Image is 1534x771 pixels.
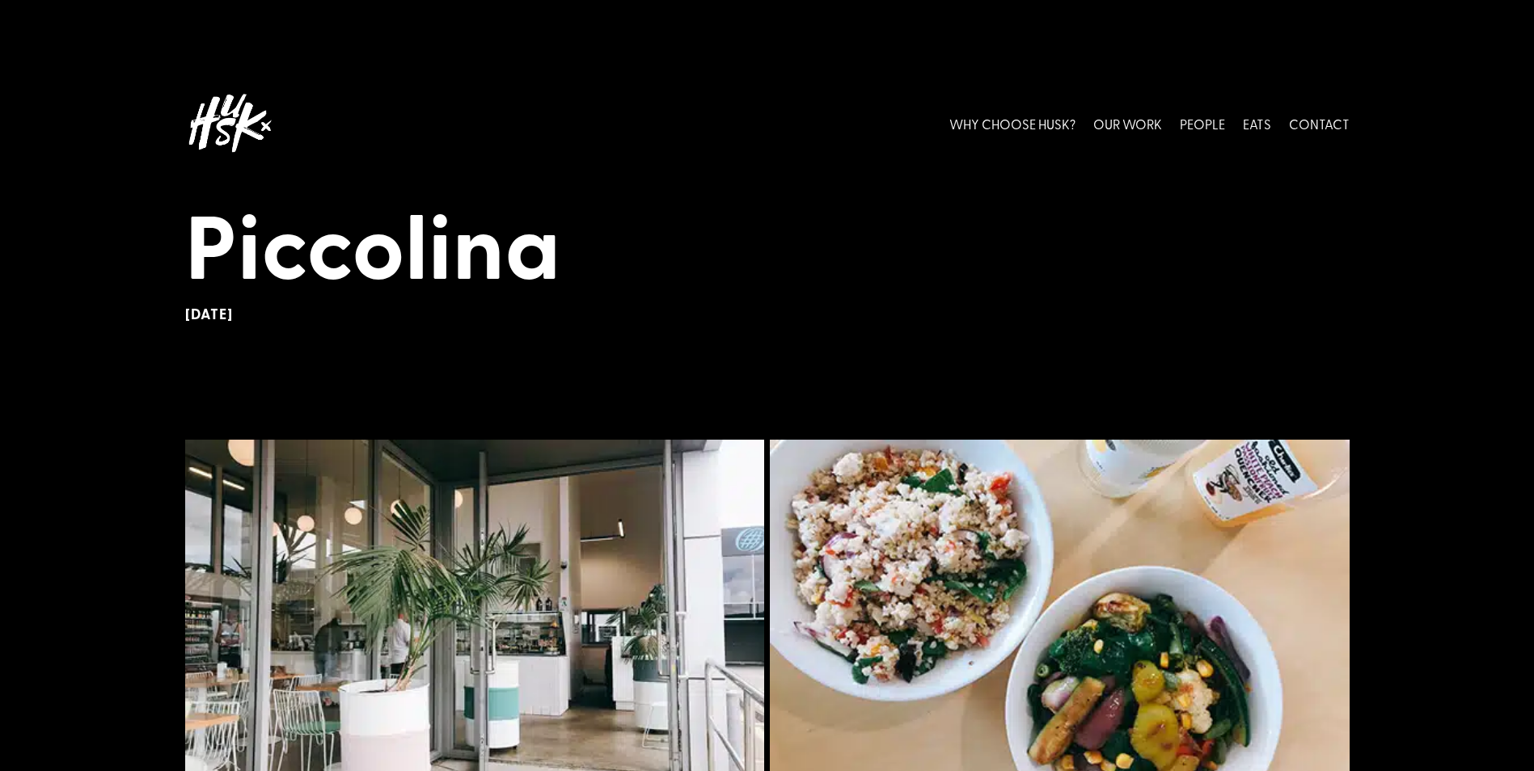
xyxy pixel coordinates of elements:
[185,305,1350,323] h6: [DATE]
[1289,87,1350,159] a: CONTACT
[1243,87,1271,159] a: EATS
[1180,87,1225,159] a: PEOPLE
[949,87,1075,159] a: WHY CHOOSE HUSK?
[185,191,1350,305] h1: Piccolina
[185,87,274,159] img: Husk logo
[1093,87,1162,159] a: OUR WORK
